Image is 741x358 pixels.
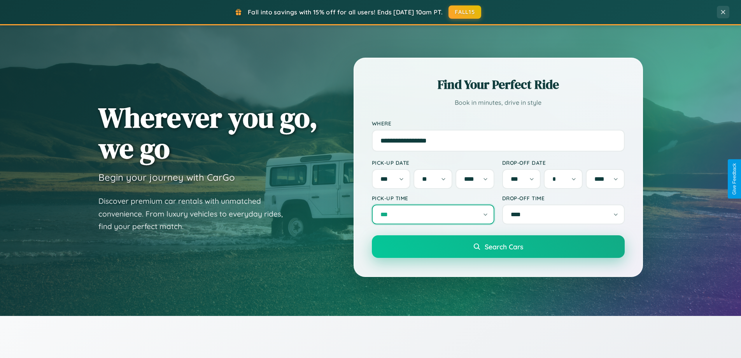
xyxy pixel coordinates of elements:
label: Where [372,120,625,127]
label: Drop-off Time [502,195,625,201]
h3: Begin your journey with CarGo [98,171,235,183]
h1: Wherever you go, we go [98,102,318,164]
p: Book in minutes, drive in style [372,97,625,108]
p: Discover premium car rentals with unmatched convenience. From luxury vehicles to everyday rides, ... [98,195,293,233]
label: Pick-up Time [372,195,494,201]
div: Give Feedback [732,163,737,195]
button: Search Cars [372,235,625,258]
label: Pick-up Date [372,159,494,166]
label: Drop-off Date [502,159,625,166]
button: FALL15 [448,5,481,19]
span: Search Cars [485,242,523,251]
span: Fall into savings with 15% off for all users! Ends [DATE] 10am PT. [248,8,443,16]
h2: Find Your Perfect Ride [372,76,625,93]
